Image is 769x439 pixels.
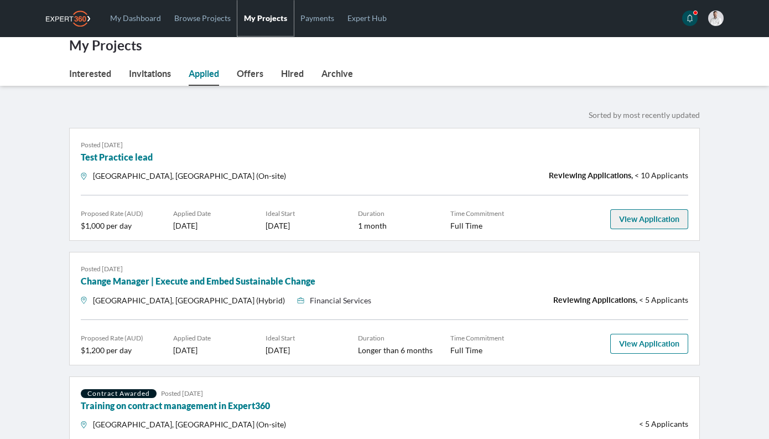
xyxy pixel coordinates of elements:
svg: icon [686,14,694,22]
p: Ideal Start [266,334,349,343]
span: Hardy Hauck [708,11,724,26]
span: < 5 Applicants [639,419,688,428]
span: [DATE] [266,221,290,230]
p: Time Commitment [450,334,534,343]
svg: icon [77,173,91,180]
p: Time Commitment [450,209,534,218]
a: Test Practice lead [81,152,153,162]
span: Sorted by most recently updated [589,110,700,120]
span: < 10 Applicants [633,171,688,180]
p: Proposed Rate (AUD) [81,334,164,343]
hr: Separator [81,319,688,321]
span: Reviewing Applications [549,171,631,180]
a: Invitations [129,67,171,86]
span: 1 month [358,221,387,230]
span: Full Time [450,221,482,230]
span: [DATE] [266,345,290,355]
a: Hired [281,67,304,86]
span: Posted [DATE] [161,389,203,397]
span: , [631,171,633,180]
a: Change Manager | Execute and Embed Sustainable Change [81,276,315,286]
p: Duration [358,334,441,343]
span: Posted [DATE] [81,265,123,273]
span: [GEOGRAPHIC_DATA], [GEOGRAPHIC_DATA] (On-site) [93,420,286,429]
span: Contract Awarded [87,389,150,398]
span: Posted [DATE] [81,141,123,149]
span: Financial Services [310,296,371,305]
h1: My Projects [69,37,700,67]
a: Interested [69,67,111,86]
a: View Application [610,209,688,229]
p: Applied Date [173,209,257,218]
span: < 5 Applicants [637,295,688,304]
p: Duration [358,209,441,218]
a: Training on contract management in Expert360 [81,400,270,411]
span: Reviewing Applications [553,296,636,304]
span: Full Time [450,345,482,355]
span: [GEOGRAPHIC_DATA], [GEOGRAPHIC_DATA] (Hybrid) [93,296,285,305]
hr: Separator [81,195,688,196]
svg: icon [77,297,91,304]
span: $1,200 per day [81,345,132,355]
svg: icon [77,421,91,428]
img: Expert360 [46,11,90,27]
span: [GEOGRAPHIC_DATA], [GEOGRAPHIC_DATA] (On-site) [93,171,286,180]
span: , [636,296,637,304]
a: View Application [610,334,688,354]
a: Offers [237,67,263,86]
p: Ideal Start [266,209,349,218]
a: Archive [321,67,353,86]
a: Applied [189,67,219,86]
svg: icon [294,297,308,304]
span: $1,000 per day [81,221,132,230]
p: Applied Date [173,334,257,343]
span: [DATE] [173,345,198,355]
span: Longer than 6 months [358,345,433,355]
p: Proposed Rate (AUD) [81,209,164,218]
span: [DATE] [173,221,198,230]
